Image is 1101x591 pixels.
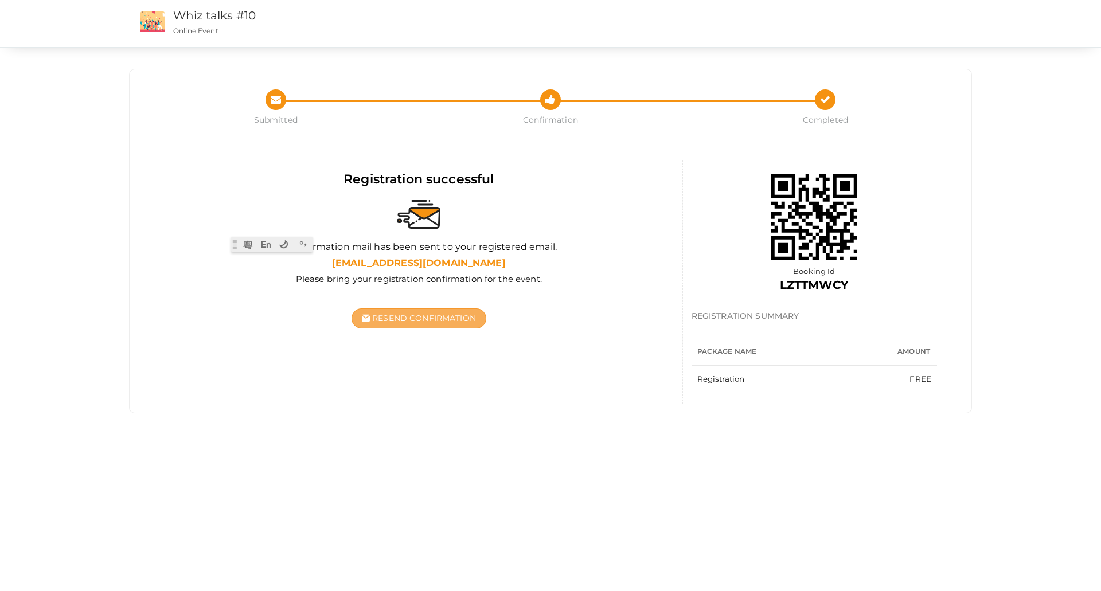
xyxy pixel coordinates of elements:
span: REGISTRATION SUMMARY [692,311,799,321]
img: event2.png [140,11,165,32]
button: Resend Confirmation [352,308,486,328]
label: Please bring your registration confirmation for the event. [296,273,542,285]
img: 68c43ad146e0fb0001ec872c [757,160,872,275]
b: [EMAIL_ADDRESS][DOMAIN_NAME] [332,257,506,268]
a: Whiz talks #10 [173,9,256,22]
span: Booking Id [793,267,835,276]
p: Online Event [173,26,724,36]
span: Completed [688,114,963,126]
b: LZTTMWCY [780,278,849,292]
span: Submitted [138,114,413,126]
span: Resend Confirmation [372,313,476,323]
div: Registration successful [164,170,674,188]
th: Package Name [692,338,864,366]
span: Confirmation [413,114,688,126]
td: Registration [692,366,864,393]
label: A confirmation mail has been sent to your registered email. [281,241,557,254]
img: sent-email.svg [397,200,440,229]
th: Amount [863,338,937,366]
span: FREE [909,374,931,383]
